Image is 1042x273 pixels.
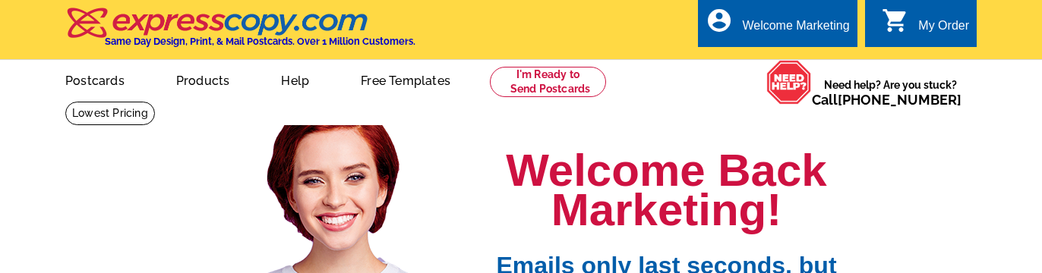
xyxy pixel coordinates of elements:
h1: Welcome Back Marketing! [480,151,854,230]
img: help [766,60,812,105]
a: Free Templates [336,61,475,97]
a: Products [152,61,254,97]
span: Need help? Are you stuck? [812,77,969,108]
a: shopping_cart My Order [882,17,969,36]
div: My Order [918,19,969,40]
a: Help [257,61,333,97]
div: Welcome Marketing [742,19,849,40]
a: Same Day Design, Print, & Mail Postcards. Over 1 Million Customers. [65,18,415,47]
i: account_circle [706,7,733,34]
i: shopping_cart [882,7,909,34]
a: [PHONE_NUMBER] [838,92,961,108]
h4: Same Day Design, Print, & Mail Postcards. Over 1 Million Customers. [105,36,415,47]
span: Call [812,92,961,108]
a: Postcards [41,61,149,97]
